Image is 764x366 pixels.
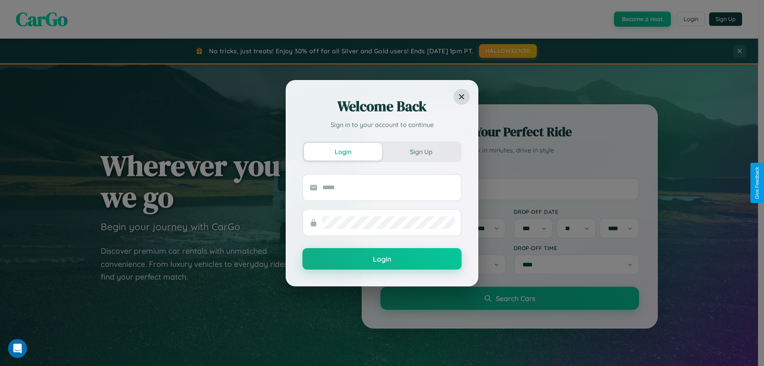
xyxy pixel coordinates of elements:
[302,248,462,270] button: Login
[382,143,460,160] button: Sign Up
[304,143,382,160] button: Login
[8,339,27,358] iframe: Intercom live chat
[754,167,760,199] div: Give Feedback
[302,120,462,129] p: Sign in to your account to continue
[302,97,462,116] h2: Welcome Back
